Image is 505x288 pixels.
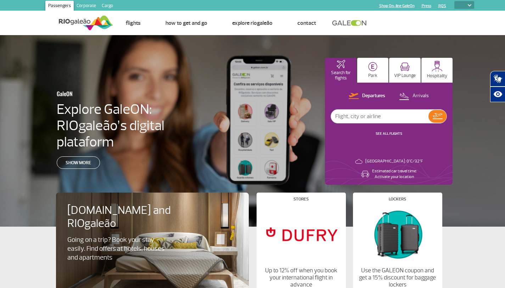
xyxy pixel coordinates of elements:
[362,93,385,99] p: Departures
[57,86,175,101] h3: GaleON
[421,58,453,83] button: Hospitality
[359,207,436,261] img: Lockers
[67,236,168,262] p: Going on a trip? Book your stay easily. Find offers at hotels, houses and apartments
[67,204,180,230] h4: [DOMAIN_NAME] and RIOgaleão
[379,4,415,8] a: Shop On-line GaleOn
[490,71,505,102] div: Plugin de acessibilidade da Hand Talk.
[372,168,417,180] p: Estimated car travel time: Activate your location
[74,1,99,12] a: Corporate
[57,156,100,169] a: Show more
[389,58,421,83] button: VIP Lounge
[394,73,416,78] p: VIP Lounge
[376,131,402,136] a: SEE ALL FLIGHTS
[293,197,309,201] h4: Stores
[397,92,431,101] button: Arrivals
[99,1,116,12] a: Cargo
[413,93,429,99] p: Arrivals
[57,101,210,150] h4: Explore GaleON: RIOgaleão’s digital plataform
[357,58,389,83] button: Park
[368,73,377,78] p: Park
[438,4,446,8] a: RQS
[427,73,447,79] p: Hospitality
[490,71,505,87] button: Abrir tradutor de língua de sinais.
[422,4,431,8] a: Press
[126,20,141,27] a: Flights
[337,60,345,68] img: airplaneHomeActive.svg
[45,1,74,12] a: Passengers
[165,20,207,27] a: How to get and go
[368,62,377,71] img: carParkingHome.svg
[490,87,505,102] button: Abrir recursos assistivos.
[329,70,353,81] p: Search for flights
[262,207,340,261] img: Stores
[232,20,273,27] a: Explore RIOgaleão
[374,131,404,137] button: SEE ALL FLIGHTS
[67,204,237,262] a: [DOMAIN_NAME] and RIOgaleãoGoing on a trip? Book your stay easily. Find offers at hotels, houses ...
[347,92,387,101] button: Departures
[325,58,357,83] button: Search for flights
[365,159,423,164] p: [GEOGRAPHIC_DATA]: 0°C/32°F
[297,20,316,27] a: Contact
[400,62,410,71] img: vipRoom.svg
[432,61,443,72] img: hospitality.svg
[389,197,406,201] h4: Lockers
[331,110,428,123] input: Flight, city or airline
